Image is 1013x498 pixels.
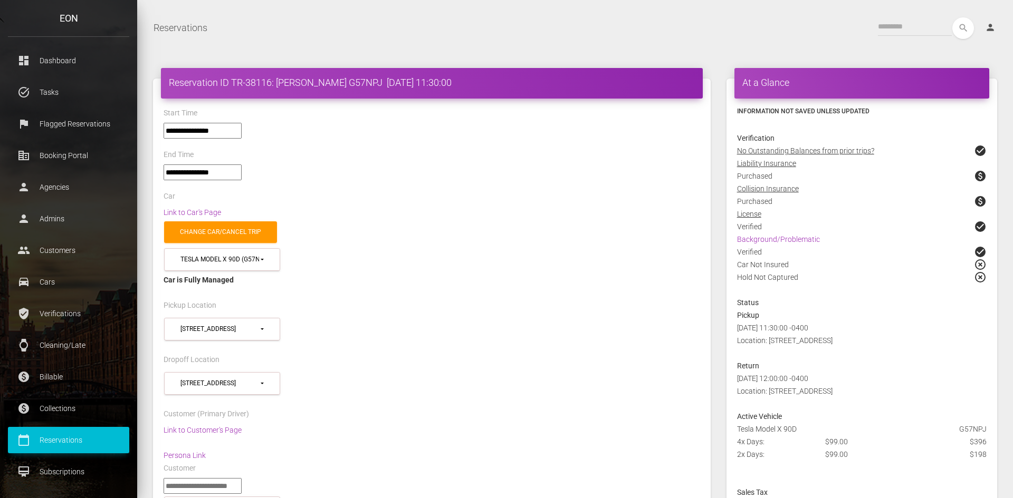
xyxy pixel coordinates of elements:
u: Collision Insurance [737,184,799,193]
a: Link to Customer's Page [164,426,242,434]
label: Customer (Primary Driver) [164,409,249,419]
span: paid [974,195,987,208]
div: Verified [729,220,995,233]
span: check_circle [974,246,987,258]
a: Persona Link [164,451,206,460]
strong: Return [737,362,759,370]
label: Dropoff Location [164,355,219,365]
label: End Time [164,150,194,160]
p: Cleaning/Late [16,337,121,353]
div: 4x Days: [729,435,818,448]
u: Liability Insurance [737,159,796,168]
a: Reservations [154,15,207,41]
h4: At a Glance [742,76,981,89]
a: paid Collections [8,395,129,422]
div: Tesla Model X 90D [729,423,995,435]
label: Customer [164,463,196,474]
a: Background/Problematic [737,235,820,243]
span: highlight_off [974,271,987,284]
a: corporate_fare Booking Portal [8,142,129,169]
div: [STREET_ADDRESS] [180,325,259,334]
a: paid Billable [8,364,129,390]
p: Dashboard [16,53,121,69]
a: card_membership Subscriptions [8,458,129,485]
div: [STREET_ADDRESS] [180,379,259,388]
div: $99.00 [817,435,906,448]
i: person [985,22,996,33]
p: Customers [16,242,121,258]
div: Car is Fully Managed [164,274,700,286]
h4: Reservation ID TR-38116: [PERSON_NAME] G57NPJ [DATE] 11:30:00 [169,76,695,89]
div: Tesla Model X 90D (G57NPJ in 10013) [180,255,259,264]
p: Flagged Reservations [16,116,121,132]
strong: Active Vehicle [737,412,782,421]
label: Car [164,191,175,202]
span: $198 [970,448,987,461]
label: Start Time [164,108,197,119]
button: search [952,17,974,39]
u: No Outstanding Balances from prior trips? [737,147,874,155]
strong: Sales Tax [737,488,768,496]
div: Purchased [729,195,995,208]
strong: Pickup [737,311,759,319]
label: Pickup Location [164,300,216,311]
span: $396 [970,435,987,448]
div: Verified [729,246,995,258]
a: person [977,17,1005,38]
strong: Status [737,298,759,307]
span: highlight_off [974,258,987,271]
span: [DATE] 12:00:00 -0400 Location: [STREET_ADDRESS] [737,374,833,395]
a: calendar_today Reservations [8,427,129,453]
span: G57NPJ [959,423,987,435]
div: 2x Days: [729,448,818,461]
button: 2 Mc Kenny Street (11201) [164,372,280,395]
p: Tasks [16,84,121,100]
span: check_circle [974,144,987,157]
a: watch Cleaning/Late [8,332,129,358]
a: verified_user Verifications [8,300,129,327]
button: 2 Mc Kenny Street (11201) [164,318,280,340]
span: paid [974,170,987,182]
a: dashboard Dashboard [8,47,129,74]
u: License [737,210,761,218]
a: flag Flagged Reservations [8,111,129,137]
a: person Agencies [8,174,129,200]
div: Car Not Insured [729,258,995,271]
div: $99.00 [817,448,906,461]
a: Change car/cancel trip [164,221,277,243]
p: Admins [16,211,121,227]
a: drive_eta Cars [8,269,129,295]
h6: Information not saved unless updated [737,106,987,116]
a: Link to Car's Page [164,208,221,217]
p: Booking Portal [16,148,121,163]
p: Collections [16,401,121,416]
div: Purchased [729,170,995,182]
strong: Verification [737,134,775,142]
button: Tesla Model X 90D (G57NPJ in 10013) [164,248,280,271]
div: Hold Not Captured [729,271,995,296]
p: Subscriptions [16,464,121,480]
p: Billable [16,369,121,385]
span: [DATE] 11:30:00 -0400 Location: [STREET_ADDRESS] [737,324,833,345]
p: Cars [16,274,121,290]
a: task_alt Tasks [8,79,129,105]
a: people Customers [8,237,129,263]
span: check_circle [974,220,987,233]
a: person Admins [8,206,129,232]
p: Reservations [16,432,121,448]
p: Verifications [16,306,121,321]
p: Agencies [16,179,121,195]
